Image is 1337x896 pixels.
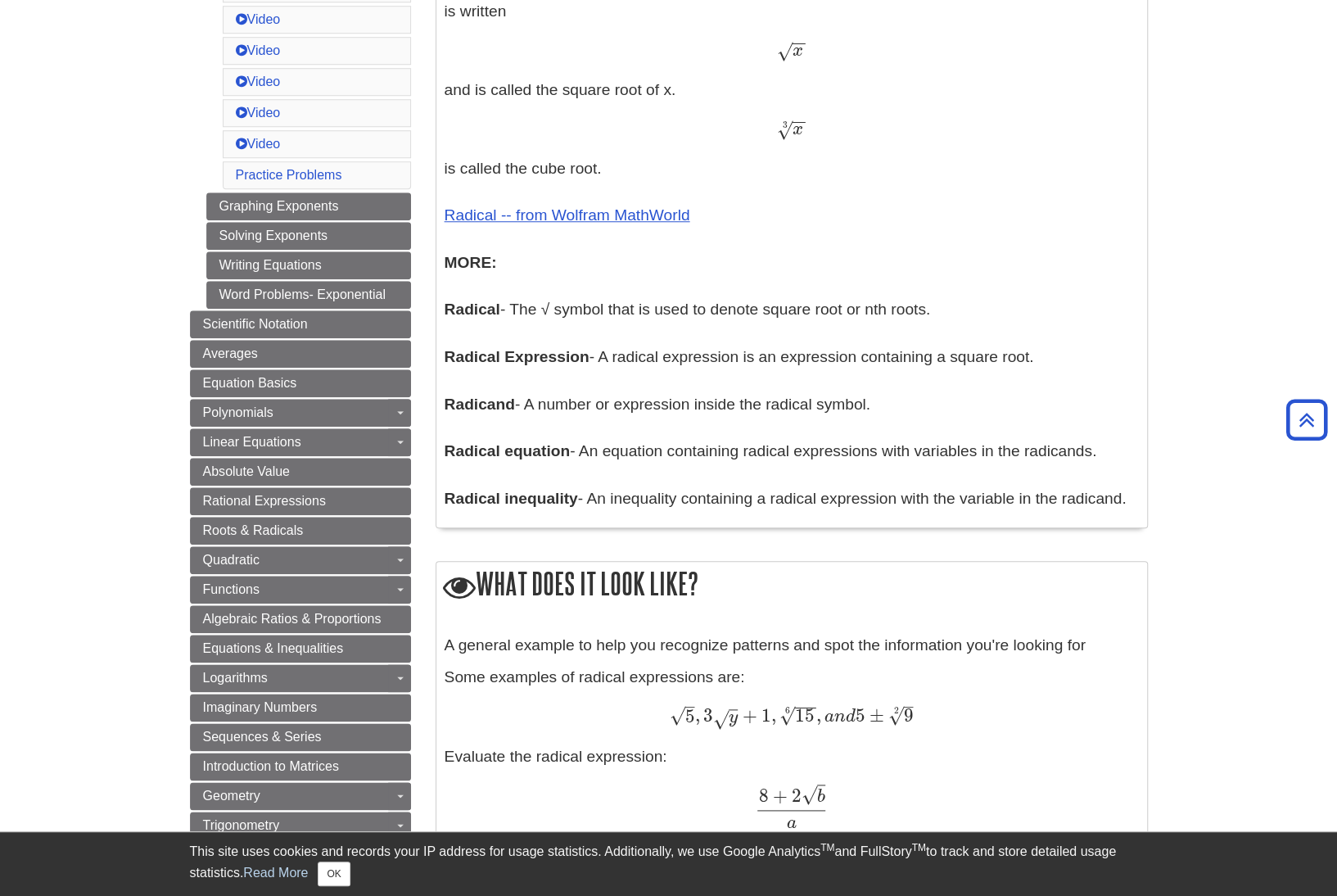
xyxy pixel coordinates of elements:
span: b [817,788,825,806]
span: Functions [203,582,260,596]
a: Solving Exponents [206,222,411,250]
span: Scientific Notation [203,317,308,331]
span: Logarithms [203,671,268,685]
span: √ [802,784,817,806]
a: Video [236,12,281,26]
a: Video [236,43,281,57]
span: Trigonometry [203,818,280,832]
a: Trigonometry [190,812,411,839]
span: a [821,708,834,726]
a: Linear Equations [190,428,411,456]
a: Read More [243,866,308,880]
span: Imaginary Numbers [203,700,318,714]
span: Absolute Value [203,464,290,478]
h2: What does it look like? [436,562,1147,609]
span: x [793,42,803,60]
span: 9 [904,705,914,727]
span: 5 [856,704,865,726]
a: Geometry [190,782,411,810]
span: , [695,704,700,726]
a: Algebraic Ratios & Proportions [190,605,411,633]
span: 3 [700,704,713,726]
b: MORE: [445,254,497,271]
span: + [769,785,788,807]
div: This site uses cookies and records your IP address for usage statistics. Additionally, we use Goo... [190,842,1148,886]
span: Polynomials [203,405,273,419]
span: Introduction to Matrices [203,759,339,773]
span: 3 [783,120,788,130]
span: – [904,696,914,718]
a: Equations & Inequalities [190,635,411,663]
span: 5 [685,705,695,727]
span: Equations & Inequalities [203,641,344,655]
span: √ [777,119,793,141]
span: n [834,708,846,726]
span: Roots & Radicals [203,523,304,537]
button: Close [318,862,350,886]
a: Word Problems- Exponential [206,281,411,309]
span: Sequences & Series [203,730,322,744]
b: Radicand [445,396,515,413]
a: Graphing Exponents [206,192,411,220]
a: Sequences & Series [190,723,411,751]
span: 2 [894,706,899,717]
span: a [787,814,797,832]
a: Video [236,137,281,151]
span: 15 [795,705,815,727]
a: Functions [190,576,411,604]
sup: TM [912,842,926,853]
a: Quadratic [190,546,411,574]
span: Algebraic Ratios & Proportions [203,612,382,626]
span: √ [777,40,793,62]
span: Averages [203,346,258,360]
span: 1 [757,704,771,726]
a: Imaginary Numbers [190,694,411,722]
a: Polynomials [190,399,411,427]
a: Writing Equations [206,251,411,279]
a: Roots & Radicals [190,517,411,545]
a: Introduction to Matrices [190,753,411,781]
a: Rational Expressions [190,487,411,515]
span: Geometry [203,789,260,803]
a: Absolute Value [190,458,411,486]
span: + [739,704,757,726]
span: y [729,708,738,726]
span: ± [865,704,884,726]
b: Radical inequality [445,490,578,507]
span: 8 [759,785,769,807]
span: 6 [785,706,790,717]
a: Back to Top [1281,409,1333,431]
p: A general example to help you recognize patterns and spot the information you're looking for [445,634,1139,658]
span: – [685,696,695,718]
span: d [846,708,856,726]
b: Radical equation [445,442,571,459]
span: x [793,120,803,138]
a: Averages [190,340,411,368]
span: √ [669,705,684,727]
a: Practice Problems [236,168,342,182]
span: , [816,704,821,726]
span: 2 [788,785,802,807]
a: Scientific Notation [190,310,411,338]
span: √ [779,705,795,727]
a: Logarithms [190,664,411,692]
span: Linear Equations [203,435,301,449]
a: Radical -- from Wolfram MathWorld [445,206,690,224]
a: Video [236,75,281,88]
span: , [771,704,776,726]
span: Equation Basics [203,376,297,390]
span: √ [888,705,904,727]
sup: TM [820,842,834,853]
span: √ [713,709,729,731]
b: Radical Expression [445,348,589,365]
span: Quadratic [203,553,260,567]
b: Radical [445,301,500,318]
a: Equation Basics [190,369,411,397]
span: Rational Expressions [203,494,326,508]
a: Video [236,106,281,120]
